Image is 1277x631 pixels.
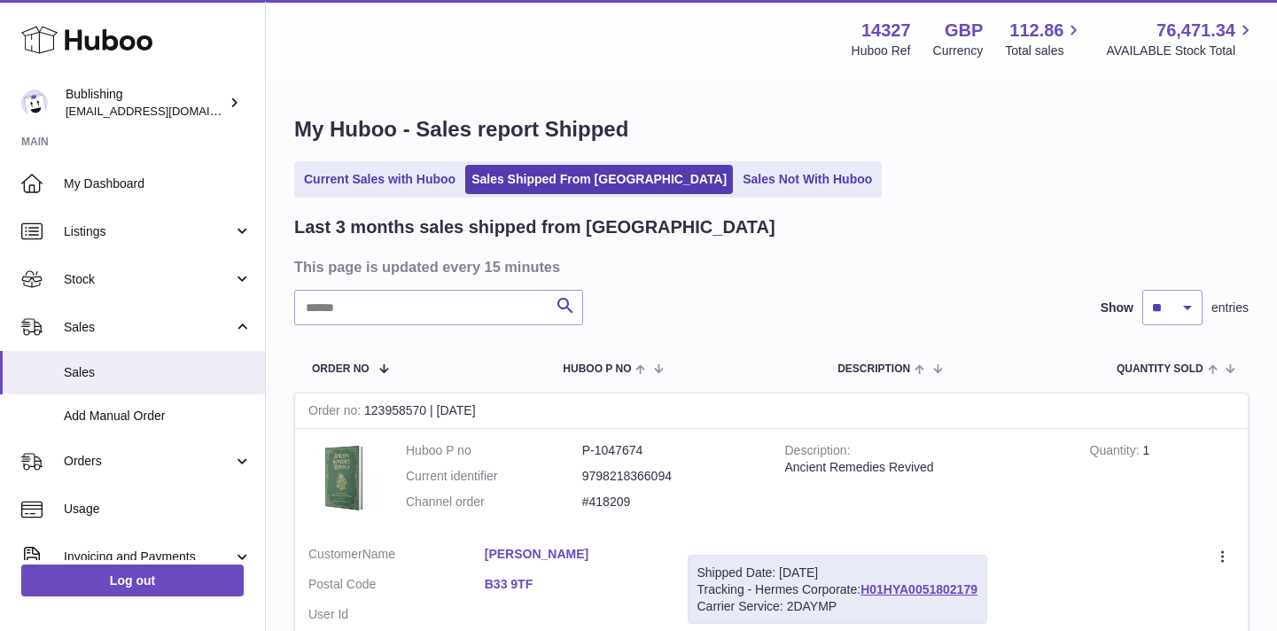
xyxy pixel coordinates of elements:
strong: Quantity [1090,443,1143,462]
a: 76,471.34 AVAILABLE Stock Total [1106,19,1256,59]
span: Customer [308,547,362,561]
a: Sales Not With Huboo [736,165,878,194]
a: Current Sales with Huboo [298,165,462,194]
dt: Huboo P no [406,442,582,459]
span: Sales [64,364,252,381]
span: My Dashboard [64,175,252,192]
strong: Order no [308,403,364,422]
a: 112.86 Total sales [1005,19,1084,59]
div: Currency [933,43,984,59]
span: Add Manual Order [64,408,252,425]
span: Usage [64,501,252,518]
span: Huboo P no [563,363,631,375]
dt: Current identifier [406,468,582,485]
span: Description [837,363,910,375]
div: Huboo Ref [852,43,911,59]
span: Orders [64,453,233,470]
span: Stock [64,271,233,288]
dt: User Id [308,606,485,623]
dt: Channel order [406,494,582,510]
dt: Name [308,546,485,567]
div: Tracking - Hermes Corporate: [688,555,987,625]
span: [EMAIL_ADDRESS][DOMAIN_NAME] [66,104,261,118]
span: Total sales [1005,43,1084,59]
dd: P-1047674 [582,442,759,459]
div: Ancient Remedies Revived [785,459,1063,476]
a: Sales Shipped From [GEOGRAPHIC_DATA] [465,165,733,194]
dd: #418209 [582,494,759,510]
td: 1 [1077,429,1249,533]
span: Order No [312,363,370,375]
span: Listings [64,223,233,240]
strong: 14327 [861,19,911,43]
img: regine@bublishing.com [21,90,48,116]
label: Show [1101,300,1133,316]
strong: Description [785,443,851,462]
dd: 9798218366094 [582,468,759,485]
dt: Postal Code [308,576,485,597]
span: Quantity Sold [1117,363,1203,375]
img: 1749741737.png [308,442,379,513]
strong: GBP [945,19,983,43]
div: Bublishing [66,86,225,120]
span: 76,471.34 [1156,19,1235,43]
a: B33 9TF [485,576,661,593]
h2: Last 3 months sales shipped from [GEOGRAPHIC_DATA] [294,215,775,239]
div: Carrier Service: 2DAYMP [697,598,977,615]
a: Log out [21,565,244,596]
span: Invoicing and Payments [64,549,233,565]
h1: My Huboo - Sales report Shipped [294,115,1249,144]
div: 123958570 | [DATE] [295,393,1248,429]
a: H01HYA0051802179 [860,582,977,596]
h3: This page is updated every 15 minutes [294,257,1244,277]
span: Sales [64,319,233,336]
div: Shipped Date: [DATE] [697,565,977,581]
a: [PERSON_NAME] [485,546,661,563]
span: AVAILABLE Stock Total [1106,43,1256,59]
span: 112.86 [1009,19,1063,43]
span: entries [1211,300,1249,316]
